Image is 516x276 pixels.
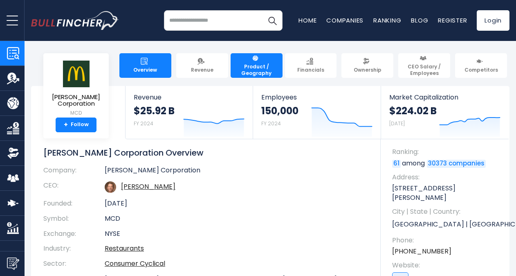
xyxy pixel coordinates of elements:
a: Employees 150,000 FY 2024 [253,86,380,139]
a: Product / Geography [231,53,283,78]
a: Ranking [373,16,401,25]
span: Overview [133,67,157,73]
td: MCD [105,211,368,226]
a: Market Capitalization $224.02 B [DATE] [381,86,509,139]
a: Register [438,16,467,25]
span: CEO Salary / Employees [402,63,446,76]
a: CEO Salary / Employees [398,53,450,78]
span: [PERSON_NAME] Corporation [50,94,102,107]
a: Companies [326,16,363,25]
a: Revenue $25.92 B FY 2024 [126,86,253,139]
h1: [PERSON_NAME] Corporation Overview [43,147,368,158]
small: FY 2024 [261,120,281,127]
span: Financials [297,67,324,73]
a: +Follow [56,118,96,132]
span: Market Capitalization [389,93,500,101]
strong: $224.02 B [389,104,437,117]
a: [PHONE_NUMBER] [392,247,451,256]
a: Blog [411,16,428,25]
span: Address: [392,173,501,182]
small: [DATE] [389,120,405,127]
p: among [392,159,501,168]
span: Ranking: [392,147,501,156]
th: Founded: [43,196,105,211]
span: Competitors [464,67,498,73]
a: Ownership [341,53,393,78]
a: Restaurants [105,244,144,253]
img: bullfincher logo [31,11,119,30]
td: [PERSON_NAME] Corporation [105,166,368,178]
a: 61 [392,160,401,168]
button: Search [262,10,283,31]
a: Login [477,10,509,31]
small: FY 2024 [134,120,153,127]
span: Ownership [354,67,381,73]
a: [PERSON_NAME] Corporation MCD [49,60,103,118]
small: MCD [50,109,102,117]
a: Competitors [455,53,507,78]
span: Phone: [392,236,501,245]
img: Ownership [7,147,19,159]
th: Sector: [43,256,105,271]
a: Financials [285,53,337,78]
a: Consumer Cyclical [105,259,165,268]
span: Revenue [191,67,213,73]
a: Revenue [176,53,228,78]
a: 30373 companies [427,160,486,168]
a: ceo [121,182,175,191]
th: CEO: [43,178,105,196]
span: Employees [261,93,372,101]
strong: 150,000 [261,104,298,117]
p: [GEOGRAPHIC_DATA] | [GEOGRAPHIC_DATA] | US [392,219,501,231]
strong: + [64,121,68,129]
span: Website: [392,261,501,270]
span: City | State | Country: [392,207,501,216]
td: NYSE [105,226,368,242]
th: Company: [43,166,105,178]
img: chris-kempczinski.jpg [105,181,116,193]
th: Exchange: [43,226,105,242]
a: Overview [119,53,171,78]
a: Go to homepage [31,11,119,30]
a: Home [298,16,316,25]
strong: $25.92 B [134,104,175,117]
span: Revenue [134,93,245,101]
td: [DATE] [105,196,368,211]
th: Symbol: [43,211,105,226]
p: [STREET_ADDRESS][PERSON_NAME] [392,184,501,202]
th: Industry: [43,241,105,256]
span: Product / Geography [234,63,279,76]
